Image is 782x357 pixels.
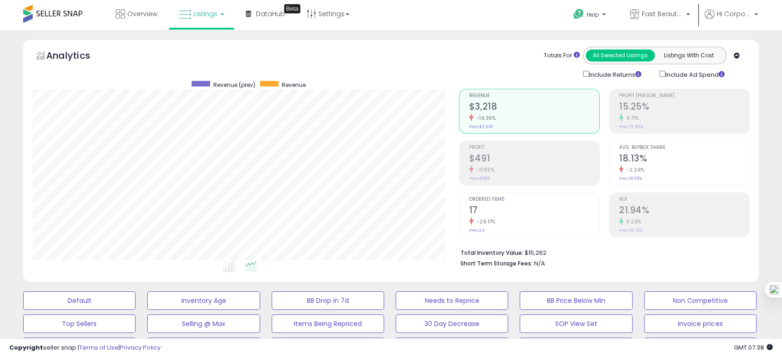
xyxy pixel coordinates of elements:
[520,338,632,356] button: [PERSON_NAME]
[623,218,641,225] small: 11.20%
[576,69,652,80] div: Include Returns
[644,314,757,333] button: Invoice prices
[213,81,255,89] span: Revenue (prev)
[623,166,645,173] small: -2.26%
[619,197,749,202] span: ROI
[644,338,757,356] button: SPP Q ES
[619,101,749,114] h2: 15.25%
[127,9,157,18] span: Overview
[460,259,533,267] b: Short Term Storage Fees:
[147,338,260,356] button: Slow
[469,176,490,181] small: Prev: $555
[654,49,723,62] button: Listings With Cost
[79,343,118,352] a: Terms of Use
[734,343,773,352] span: 2025-09-15 07:38 GMT
[272,338,384,356] button: Oversized
[469,228,484,233] small: Prev: 24
[396,338,508,356] button: [PERSON_NAME]
[473,166,495,173] small: -11.55%
[770,285,779,295] img: one_i.png
[619,124,643,129] small: Prev: 13.90%
[544,51,580,60] div: Totals For
[9,344,161,352] div: seller snap | |
[469,197,599,202] span: Ordered Items
[619,93,749,98] span: Profit [PERSON_NAME]
[705,9,758,30] a: Hi Corporate
[573,8,584,20] i: Get Help
[717,9,751,18] span: Hi Corporate
[642,9,683,18] span: Fast Beauty ([GEOGRAPHIC_DATA])
[147,314,260,333] button: Selling @ Max
[469,93,599,98] span: Revenue
[566,1,615,30] a: Help
[469,145,599,150] span: Profit
[460,249,523,257] b: Total Inventory Value:
[284,4,300,13] div: Tooltip anchor
[587,11,599,18] span: Help
[469,153,599,166] h2: $491
[619,176,642,181] small: Prev: 18.55%
[147,291,260,310] button: Inventory Age
[619,228,643,233] small: Prev: 19.73%
[586,49,655,62] button: All Selected Listings
[534,259,545,268] span: N/A
[396,291,508,310] button: Needs to Reprice
[619,205,749,217] h2: 21.94%
[619,153,749,166] h2: 18.13%
[282,81,306,89] span: Revenue
[623,115,639,122] small: 9.71%
[460,246,743,258] li: $15,262
[9,343,43,352] strong: Copyright
[46,49,108,64] h5: Analytics
[23,338,136,356] button: Darya
[644,291,757,310] button: Non Competitive
[193,9,217,18] span: Listings
[473,115,496,122] small: -19.36%
[469,124,493,129] small: Prev: $3,991
[396,314,508,333] button: 30 Day Decrease
[619,145,749,150] span: Avg. Buybox Share
[272,314,384,333] button: Items Being Repriced
[23,314,136,333] button: Top Sellers
[652,69,739,80] div: Include Ad Spend
[520,291,632,310] button: BB Price Below Min
[469,205,599,217] h2: 17
[272,291,384,310] button: BB Drop in 7d
[120,343,161,352] a: Privacy Policy
[520,314,632,333] button: SOP View Set
[469,101,599,114] h2: $3,218
[23,291,136,310] button: Default
[473,218,496,225] small: -29.17%
[256,9,285,18] span: DataHub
